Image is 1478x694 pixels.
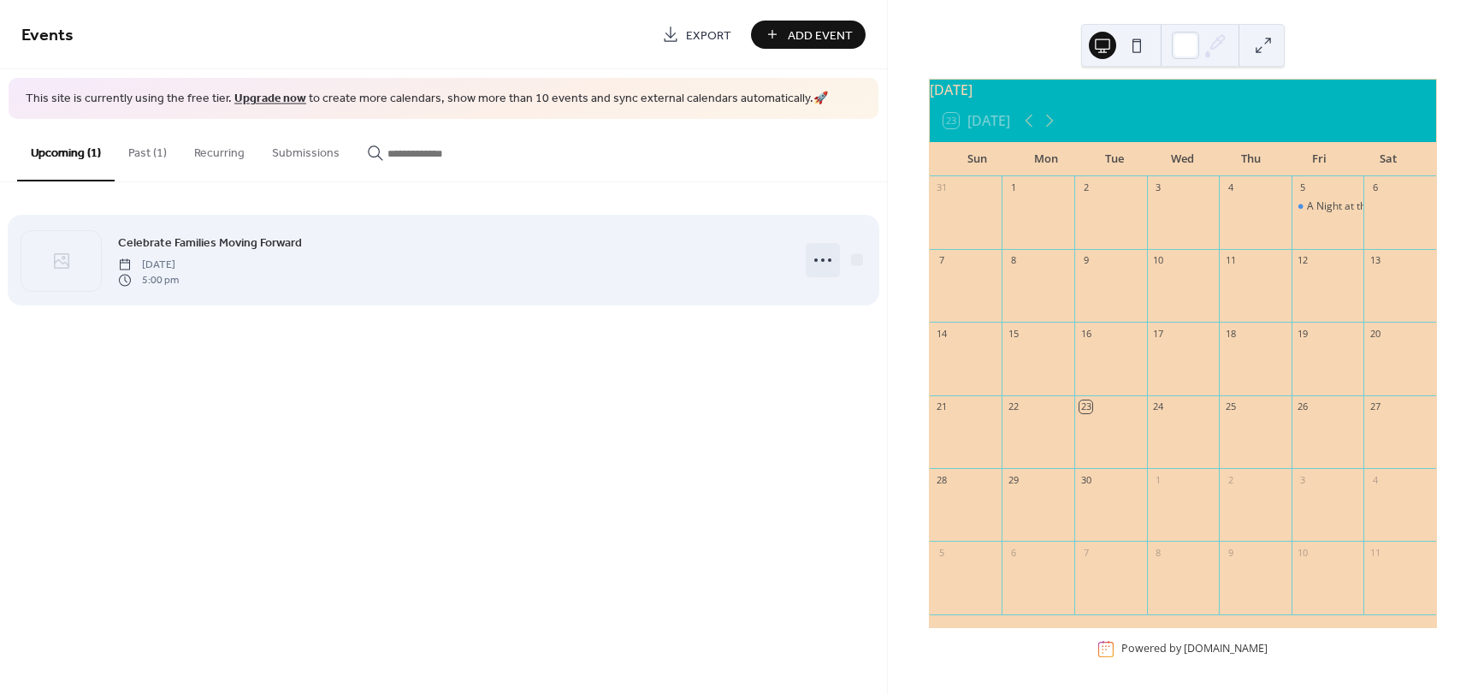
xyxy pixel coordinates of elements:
span: Add Event [788,27,853,44]
span: This site is currently using the free tier. to create more calendars, show more than 10 events an... [26,91,828,108]
div: 16 [1079,327,1092,340]
div: 3 [1297,473,1310,486]
div: [DATE] [930,80,1436,100]
button: Past (1) [115,119,180,180]
a: [DOMAIN_NAME] [1184,642,1268,656]
div: 28 [935,473,948,486]
a: Upgrade now [234,87,306,110]
div: A Night at the Ballpark [1292,199,1364,214]
a: Export [649,21,744,49]
div: 25 [1224,400,1237,413]
span: Export [686,27,731,44]
div: 24 [1152,400,1165,413]
div: 19 [1297,327,1310,340]
div: Fri [1286,142,1354,176]
div: Tue [1080,142,1149,176]
div: A Night at the [GEOGRAPHIC_DATA] [1307,199,1478,214]
div: 4 [1224,181,1237,194]
span: Events [21,19,74,52]
div: 31 [935,181,948,194]
div: 27 [1369,400,1381,413]
div: Mon [1012,142,1080,176]
button: Submissions [258,119,353,180]
span: Celebrate Families Moving Forward [118,234,302,252]
div: 5 [1297,181,1310,194]
div: 17 [1152,327,1165,340]
div: Thu [1217,142,1286,176]
div: Wed [1149,142,1217,176]
div: 7 [1079,546,1092,559]
div: 1 [1152,473,1165,486]
div: 10 [1152,254,1165,267]
span: [DATE] [118,257,179,272]
div: 9 [1079,254,1092,267]
div: 3 [1152,181,1165,194]
div: 9 [1224,546,1237,559]
div: 6 [1369,181,1381,194]
div: 29 [1007,473,1020,486]
div: 12 [1297,254,1310,267]
div: 30 [1079,473,1092,486]
div: 2 [1224,473,1237,486]
div: 13 [1369,254,1381,267]
div: 1 [1007,181,1020,194]
div: 2 [1079,181,1092,194]
div: 8 [1007,254,1020,267]
div: 20 [1369,327,1381,340]
div: Sat [1354,142,1422,176]
button: Upcoming (1) [17,119,115,181]
div: Powered by [1121,642,1268,656]
div: 8 [1152,546,1165,559]
div: 10 [1297,546,1310,559]
div: 23 [1079,400,1092,413]
span: 5:00 pm [118,273,179,288]
div: 26 [1297,400,1310,413]
div: 5 [935,546,948,559]
div: 4 [1369,473,1381,486]
div: 11 [1224,254,1237,267]
div: 14 [935,327,948,340]
div: 6 [1007,546,1020,559]
a: Celebrate Families Moving Forward [118,233,302,252]
div: 21 [935,400,948,413]
div: 15 [1007,327,1020,340]
div: 11 [1369,546,1381,559]
button: Recurring [180,119,258,180]
div: 7 [935,254,948,267]
div: 22 [1007,400,1020,413]
button: Add Event [751,21,866,49]
div: 18 [1224,327,1237,340]
div: Sun [943,142,1012,176]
